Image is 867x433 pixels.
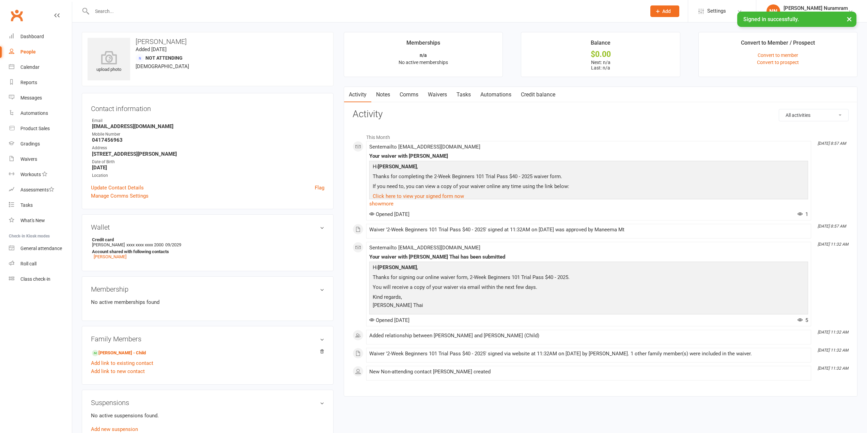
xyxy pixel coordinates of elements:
div: Messages [20,95,42,100]
h3: [PERSON_NAME] [88,38,328,45]
p: Kind regards, [PERSON_NAME] Thai [371,293,806,311]
div: People [20,49,36,55]
a: Credit balance [516,87,560,103]
strong: [PERSON_NAME] [378,264,417,270]
strong: Credit card [92,237,321,242]
div: Your waiver with [PERSON_NAME] Thai has been submitted [369,254,808,260]
a: Waivers [423,87,452,103]
div: [PERSON_NAME] Nuramram [784,5,848,11]
div: Gradings [20,141,40,146]
a: Clubworx [8,7,25,24]
a: Roll call [9,256,72,272]
li: [PERSON_NAME] [91,236,324,260]
span: [DEMOGRAPHIC_DATA] [136,63,189,69]
button: × [843,12,855,26]
a: show more [369,199,808,208]
div: Your waiver with [PERSON_NAME] [369,153,808,159]
strong: [DATE] [92,165,324,171]
div: Product Sales [20,126,50,131]
div: Email [92,118,324,124]
a: Tasks [9,198,72,213]
a: Reports [9,75,72,90]
p: If you need to, you can view a copy of your waiver online any time using the link below: [371,182,806,192]
div: Balance [591,38,610,51]
div: Workouts [20,172,41,177]
li: This Month [353,130,849,141]
strong: [EMAIL_ADDRESS][DOMAIN_NAME] [92,123,324,129]
h3: Suspensions [91,399,324,406]
a: Messages [9,90,72,106]
div: Class check-in [20,276,50,282]
i: [DATE] 11:32 AM [818,366,848,371]
div: Waiver '2-Week Beginners 101 Trial Pass $40 - 2025' signed at 11:32AM on [DATE] was approved by M... [369,227,808,233]
div: Reports [20,80,37,85]
a: Add link to new contact [91,367,145,375]
a: [PERSON_NAME] [94,254,126,259]
div: Convert to Member / Prospect [741,38,815,51]
div: Added relationship between [PERSON_NAME] and [PERSON_NAME] (Child) [369,333,808,339]
div: Roll call [20,261,36,266]
time: Added [DATE] [136,46,167,52]
a: Flag [315,184,324,192]
div: NN [767,4,780,18]
strong: [STREET_ADDRESS][PERSON_NAME] [92,151,324,157]
div: Automations [20,110,48,116]
p: No active memberships found [91,298,324,306]
p: Thanks for signing our online waiver form, 2-Week Beginners 101 Trial Pass $40 - 2025. [371,273,806,283]
span: Not Attending [145,55,183,61]
span: Settings [707,3,726,19]
i: [DATE] 11:32 AM [818,330,848,335]
div: Mobile Number [92,131,324,138]
div: upload photo [88,51,130,73]
a: Assessments [9,182,72,198]
div: Calendar [20,64,40,70]
i: [DATE] 11:32 AM [818,242,848,247]
strong: Account shared with following contacts [92,249,321,254]
p: Thanks for completing the 2-Week Beginners 101 Trial Pass $40 - 2025 waiver form. [371,172,806,182]
span: Opened [DATE] [369,211,409,217]
p: Hi , [371,163,806,172]
h3: Wallet [91,223,324,231]
span: Sent email to [EMAIL_ADDRESS][DOMAIN_NAME] [369,245,480,251]
a: Gradings [9,136,72,152]
h3: Contact information [91,102,324,112]
input: Search... [90,6,641,16]
i: [DATE] 8:57 AM [818,224,846,229]
div: Dashboard [20,34,44,39]
div: Assessments [20,187,54,192]
div: New Non-attending contact [PERSON_NAME] created [369,369,808,375]
p: No active suspensions found. [91,412,324,420]
strong: 0417456963 [92,137,324,143]
a: Calendar [9,60,72,75]
div: [PERSON_NAME] Thai [784,11,848,17]
a: Automations [476,87,516,103]
h3: Family Members [91,335,324,343]
a: Comms [395,87,423,103]
span: Sent email to [EMAIL_ADDRESS][DOMAIN_NAME] [369,144,480,150]
div: Date of Birth [92,159,324,165]
span: No active memberships [399,60,448,65]
a: Convert to member [758,52,798,58]
a: [PERSON_NAME] - Child [92,350,146,357]
a: Activity [344,87,371,103]
div: Memberships [406,38,440,51]
div: General attendance [20,246,62,251]
a: Waivers [9,152,72,167]
a: What's New [9,213,72,228]
a: General attendance kiosk mode [9,241,72,256]
a: Tasks [452,87,476,103]
div: Address [92,145,324,151]
a: Add link to existing contact [91,359,153,367]
a: Notes [371,87,395,103]
i: [DATE] 8:57 AM [818,141,846,146]
strong: n/a [420,52,427,58]
div: Tasks [20,202,33,208]
div: What's New [20,218,45,223]
p: Hi , [371,263,806,273]
div: Location [92,172,324,179]
a: Automations [9,106,72,121]
i: [DATE] 11:32 AM [818,348,848,353]
a: Product Sales [9,121,72,136]
span: xxxx xxxx xxxx 2000 [126,242,164,247]
strong: [PERSON_NAME] [378,164,417,170]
